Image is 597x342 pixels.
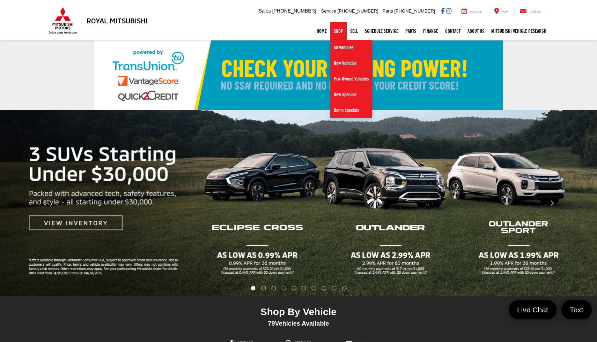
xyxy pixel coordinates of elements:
[489,8,513,15] a: Map
[561,300,592,319] a: Text
[402,22,420,40] a: Parts: Opens in a new tab
[509,300,557,319] a: Live Chat
[177,306,420,320] div: Shop By Vehicle
[470,10,482,13] span: Service
[420,22,442,40] a: Finance
[268,320,275,327] span: 79
[338,8,378,14] span: [PHONE_NUMBER]
[347,22,361,40] a: Sell
[330,102,372,118] a: Demo Specials
[272,8,316,14] span: [PHONE_NUMBER]
[566,305,587,314] span: Text
[330,22,347,40] a: Shop
[394,8,435,14] span: [PHONE_NUMBER]
[94,40,503,110] img: Check Your Buying Power
[312,286,316,290] li: Go to slide number 7.
[361,22,402,40] a: Schedule Service: Opens in a new tab
[342,286,347,290] li: Go to slide number 10.
[330,40,372,55] a: All Vehicles
[87,17,148,24] h3: Royal Mitsubishi
[446,8,451,14] a: Instagram: Click to visit our Instagram page
[502,10,508,13] span: Map
[488,22,550,40] a: Mitsubishi Vehicle Research
[177,320,420,327] div: Vehicles Available
[441,8,445,14] a: Facebook: Click to visit our Facebook page
[456,8,487,15] a: Service
[530,10,543,13] span: Contact
[442,22,464,40] a: Contact
[259,8,271,14] span: Sales
[330,71,372,87] a: Pre-Owned Vehicles
[251,286,255,290] li: Go to slide number 1.
[261,286,266,290] li: Go to slide number 2.
[382,8,393,14] span: Parts
[321,8,336,14] span: Service
[515,8,548,15] a: Contact
[292,286,296,290] li: Go to slide number 5.
[271,286,276,290] li: Go to slide number 3.
[332,286,337,290] li: Go to slide number 9.
[514,305,552,314] span: Live Chat
[330,87,372,102] a: New Specials
[47,7,79,34] img: Mitsubishi
[330,55,372,71] a: New Vehicles
[322,286,326,290] li: Go to slide number 8.
[281,286,286,290] li: Go to slide number 4.
[313,22,330,40] a: Home
[464,22,488,40] a: About Us
[302,286,306,290] li: Go to slide number 6.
